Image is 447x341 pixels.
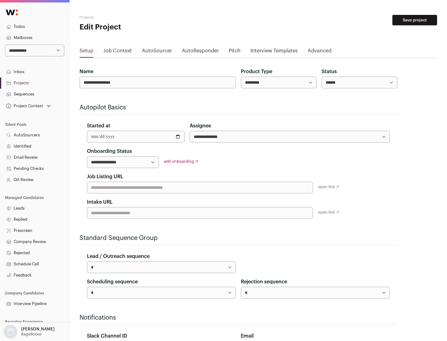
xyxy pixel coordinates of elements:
[79,68,93,75] label: Name
[87,198,113,206] label: Intake URL
[241,68,272,75] label: Product Type
[103,47,132,57] a: Job Context
[229,47,241,57] a: Pitch
[87,278,138,286] label: Scheduling sequence
[4,325,17,339] img: nopic.png
[2,325,56,339] button: Open dropdown
[190,122,211,130] label: Assignee
[79,103,397,112] h2: Autopilot Basics
[87,332,127,340] label: Slack Channel ID
[241,332,390,340] div: Email
[21,327,55,332] p: [PERSON_NAME]
[79,15,199,20] h2: Projects
[164,159,198,163] a: edit onboarding ↗
[241,278,287,286] label: Rejection sequence
[79,313,397,322] h2: Notifications
[87,253,150,260] label: Lead / Outreach sequence
[142,47,172,57] a: AutoSourcer
[87,148,132,155] label: Onboarding Status
[5,104,43,108] div: Project Context
[2,6,21,19] img: Wellfound
[21,332,42,337] p: Bagelicious
[79,234,397,242] h2: Standard Sequence Group
[308,47,332,57] a: Advanced
[251,47,298,57] a: Interview Templates
[182,47,219,57] a: AutoResponder
[322,68,337,75] label: Status
[392,15,437,25] button: Save project
[87,173,123,180] label: Job Listing URL
[5,102,52,110] button: Open dropdown
[79,47,93,57] a: Setup
[79,22,199,32] h1: Edit Project
[87,122,110,130] label: Started at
